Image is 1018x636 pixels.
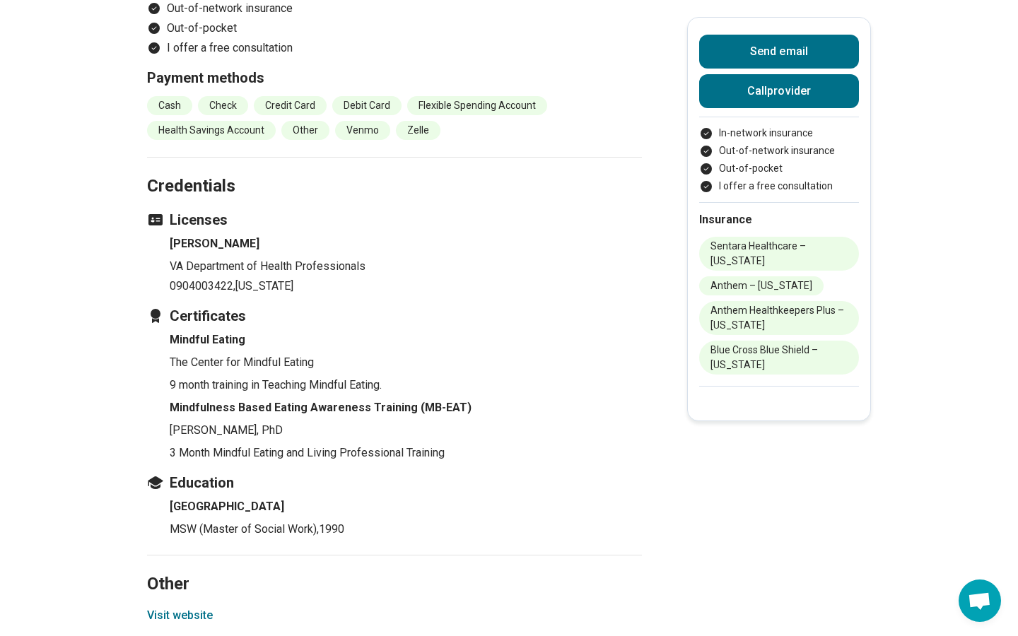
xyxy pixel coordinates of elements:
span: , [US_STATE] [233,279,293,293]
button: Visit website [147,607,213,624]
li: Out-of-pocket [699,161,859,176]
p: 3 Month Mindful Eating and Living Professional Training [170,444,642,461]
ul: Payment options [699,126,859,194]
p: The Center for Mindful Eating [170,354,642,371]
li: Cash [147,96,192,115]
li: Flexible Spending Account [407,96,547,115]
h4: Mindfulness Based Eating Awareness Training (MB-EAT) [170,399,642,416]
button: Send email [699,35,859,69]
li: I offer a free consultation [147,40,642,57]
h4: [PERSON_NAME] [170,235,642,252]
li: Debit Card [332,96,402,115]
li: Out-of-network insurance [699,143,859,158]
li: Out-of-pocket [147,20,642,37]
li: Credit Card [254,96,327,115]
button: Callprovider [699,74,859,108]
h2: Insurance [699,211,859,228]
h2: Credentials [147,141,642,199]
h2: Other [147,538,642,596]
li: I offer a free consultation [699,179,859,194]
li: Zelle [396,121,440,140]
p: 0904003422 [170,278,642,295]
li: Sentara Healthcare – [US_STATE] [699,237,859,271]
li: Anthem – [US_STATE] [699,276,824,295]
h3: Licenses [147,210,642,230]
li: Venmo [335,121,390,140]
li: Blue Cross Blue Shield – [US_STATE] [699,341,859,375]
h3: Payment methods [147,68,642,88]
li: In-network insurance [699,126,859,141]
li: Health Savings Account [147,121,276,140]
p: MSW (Master of Social Work) , 1990 [170,521,642,538]
li: Other [281,121,329,140]
li: Check [198,96,248,115]
li: Anthem Healthkeepers Plus – [US_STATE] [699,301,859,335]
h4: Mindful Eating [170,331,642,348]
p: 9 month training in Teaching Mindful Eating. [170,377,642,394]
p: VA Department of Health Professionals [170,258,642,275]
h4: [GEOGRAPHIC_DATA] [170,498,642,515]
h3: Education [147,473,642,493]
p: [PERSON_NAME], PhD [170,422,642,439]
div: Open chat [959,579,1001,622]
h3: Certificates [147,306,642,326]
